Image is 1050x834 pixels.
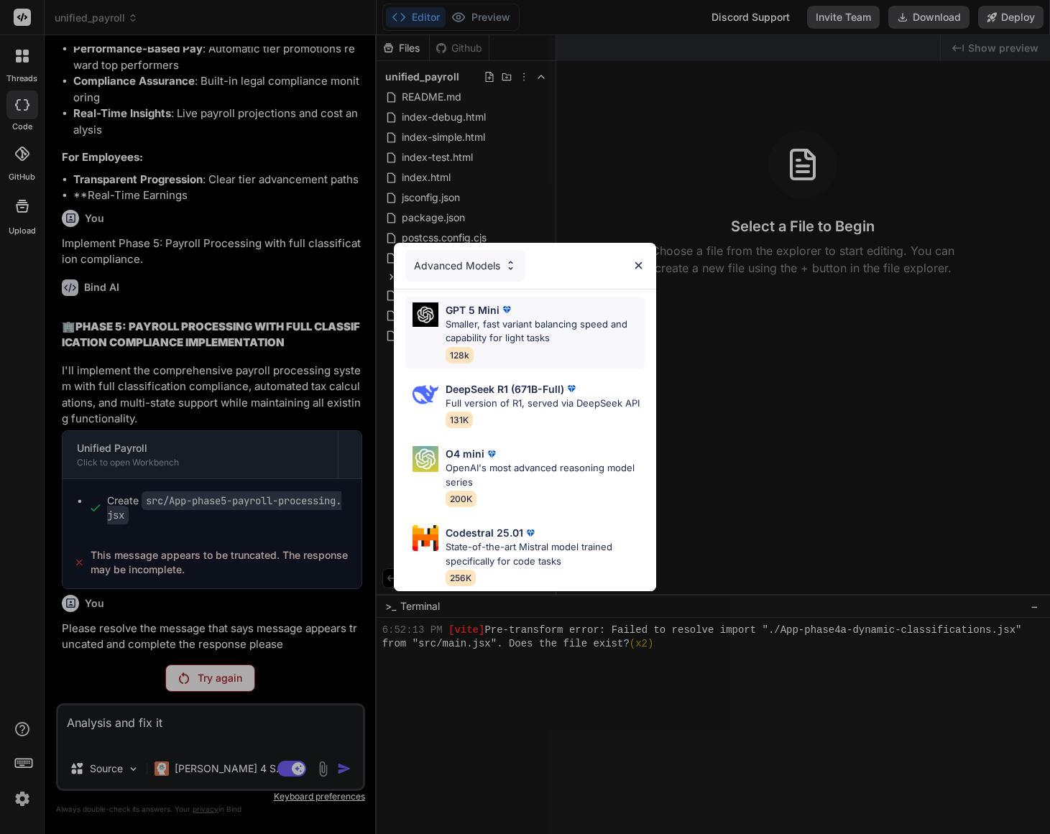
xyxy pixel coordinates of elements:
img: Pick Models [505,259,517,272]
span: 256K [446,570,476,586]
span: 128k [446,347,474,363]
img: premium [523,526,538,540]
img: Pick Models [413,302,438,328]
p: Smaller, fast variant balancing speed and capability for light tasks [446,318,645,346]
img: Pick Models [413,525,438,551]
img: premium [484,447,499,461]
span: 131K [446,412,473,428]
img: premium [499,302,514,317]
span: 200K [446,491,476,507]
img: Pick Models [413,446,438,472]
p: State-of-the-art Mistral model trained specifically for code tasks [446,540,645,568]
p: O4 mini [446,446,484,461]
p: GPT 5 Mini [446,302,499,318]
img: premium [564,381,579,396]
img: close [632,259,645,272]
p: Full version of R1, served via DeepSeek API [446,397,640,411]
p: OpenAI's most advanced reasoning model series [446,461,645,489]
div: Advanced Models [405,250,525,282]
p: Codestral 25.01 [446,525,523,540]
p: DeepSeek R1 (671B-Full) [446,381,564,397]
img: Pick Models [413,381,438,407]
